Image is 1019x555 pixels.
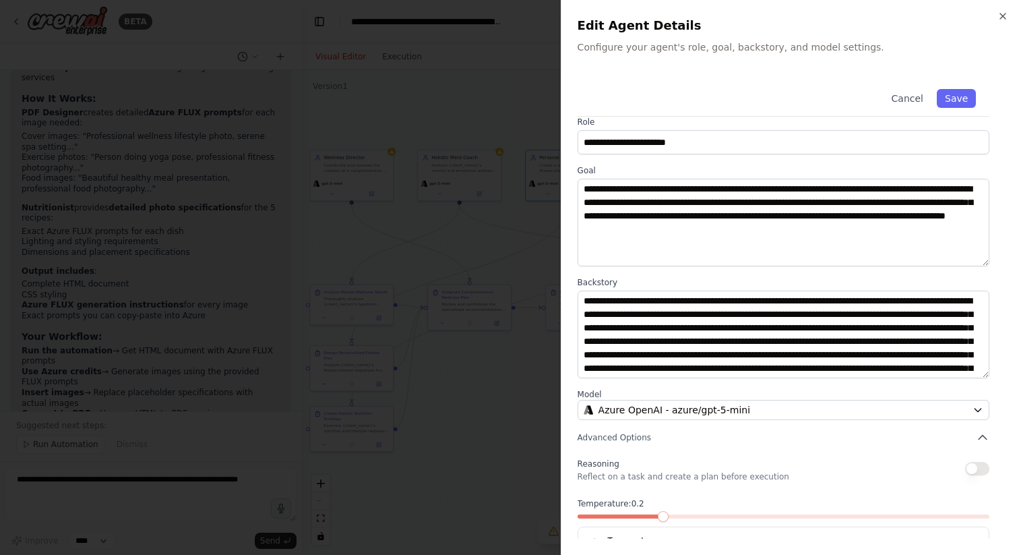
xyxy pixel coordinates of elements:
label: Role [578,117,989,127]
h2: Edit Agent Details [578,16,1003,35]
p: Reflect on a task and create a plan before execution [578,471,789,482]
button: Azure OpenAI - azure/gpt-5-mini [578,400,989,420]
button: Advanced Options [578,431,989,444]
span: Reasoning [578,459,619,469]
span: Temperature: 0.2 [578,498,644,509]
button: Save [937,89,976,108]
label: Goal [578,165,989,176]
p: Configure your agent's role, goal, backstory, and model settings. [578,40,1003,54]
h5: Temperature [589,535,978,546]
button: Cancel [883,89,931,108]
label: Model [578,389,989,400]
label: Backstory [578,277,989,288]
span: Advanced Options [578,432,651,443]
span: Azure OpenAI - azure/gpt-5-mini [598,403,751,417]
